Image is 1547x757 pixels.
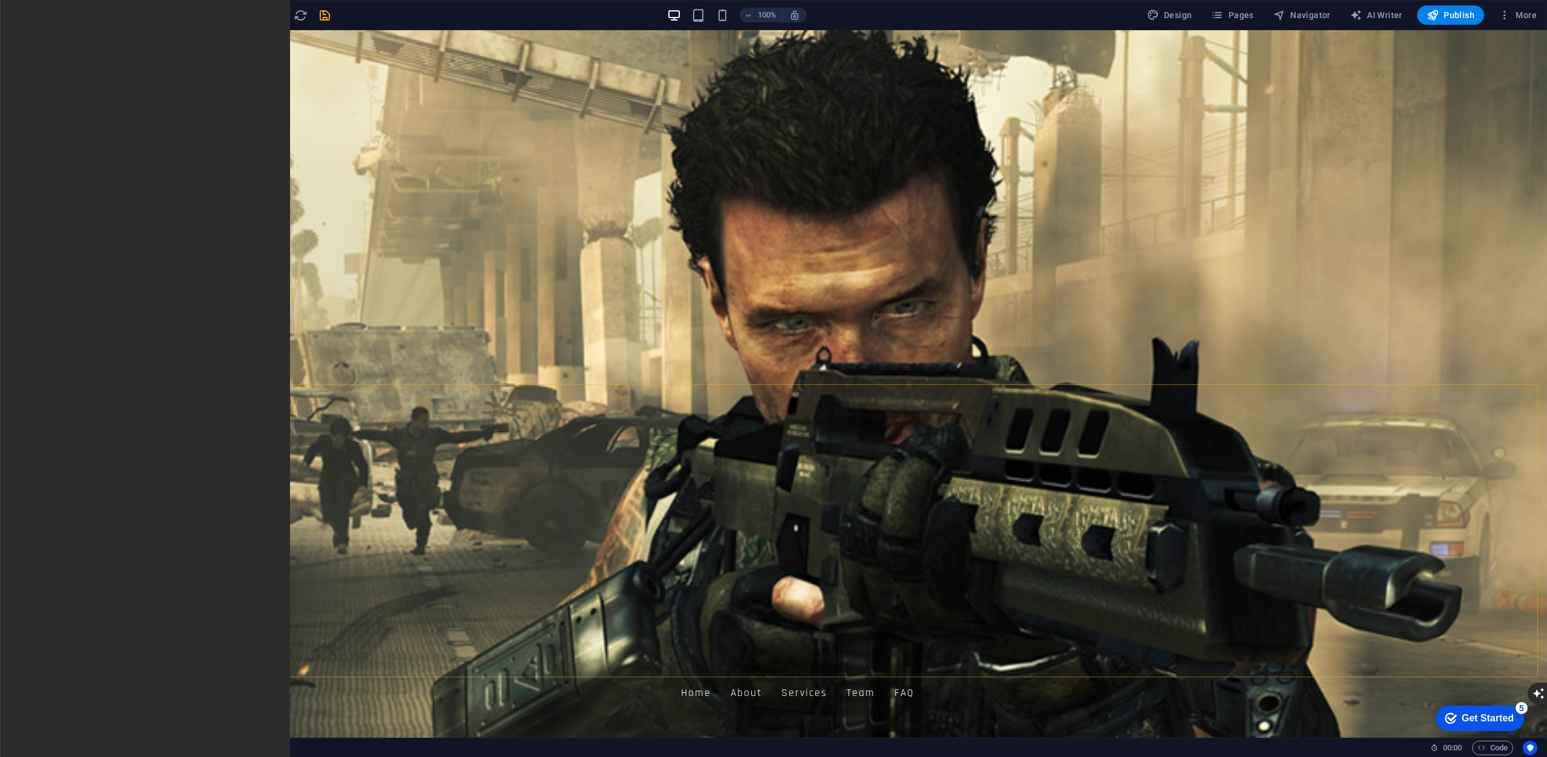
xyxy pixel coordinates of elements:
[36,13,88,24] div: Get Started
[740,8,783,22] button: 100%
[1147,9,1192,21] span: Design
[317,8,332,22] button: save
[1452,743,1453,752] span: :
[1523,741,1537,755] button: Usercentrics
[758,8,777,22] h6: 100%
[318,8,332,22] i: Save (Ctrl+S)
[1211,9,1253,21] span: Pages
[1472,741,1513,755] button: Code
[789,10,800,21] i: On resize automatically adjust zoom level to fit chosen device.
[1206,5,1258,25] button: Pages
[1427,9,1474,21] span: Publish
[1417,5,1484,25] button: Publish
[1494,5,1542,25] button: More
[294,8,308,22] i: Reload page
[1443,741,1462,755] span: 00 00
[1142,5,1197,25] div: Design (Ctrl+Alt+Y)
[1142,5,1197,25] button: Design
[1478,741,1508,755] span: Code
[293,8,308,22] button: reload
[89,2,102,14] div: 5
[1499,9,1537,21] span: More
[1268,5,1335,25] button: Navigator
[1345,5,1407,25] button: AI Writer
[1430,741,1462,755] h6: Session time
[1350,9,1403,21] span: AI Writer
[10,6,98,31] div: Get Started 5 items remaining, 0% complete
[1273,9,1331,21] span: Navigator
